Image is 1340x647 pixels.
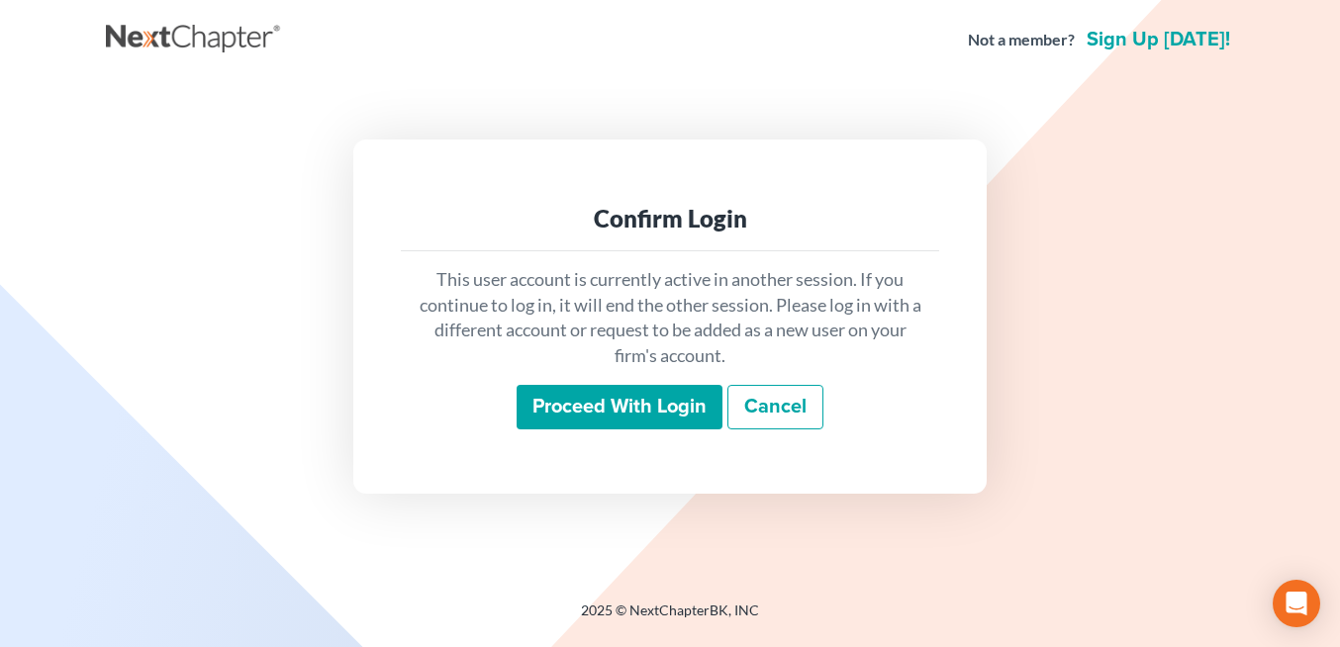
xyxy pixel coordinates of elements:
a: Sign up [DATE]! [1083,30,1234,49]
div: Open Intercom Messenger [1273,580,1320,627]
p: This user account is currently active in another session. If you continue to log in, it will end ... [417,267,923,369]
a: Cancel [727,385,823,430]
input: Proceed with login [517,385,722,430]
div: 2025 © NextChapterBK, INC [106,601,1234,636]
div: Confirm Login [417,203,923,234]
strong: Not a member? [968,29,1075,51]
